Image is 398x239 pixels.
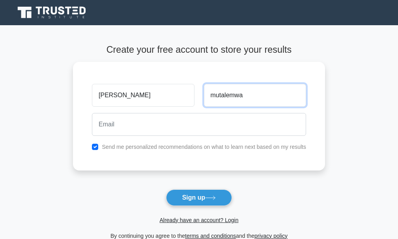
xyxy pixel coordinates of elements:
[102,144,306,150] label: Send me personalized recommendations on what to learn next based on my results
[73,44,325,55] h4: Create your free account to store your results
[159,217,238,223] a: Already have an account? Login
[185,233,236,239] a: terms and conditions
[254,233,288,239] a: privacy policy
[166,189,232,206] button: Sign up
[92,113,306,136] input: Email
[204,84,306,107] input: Last name
[92,84,194,107] input: First name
